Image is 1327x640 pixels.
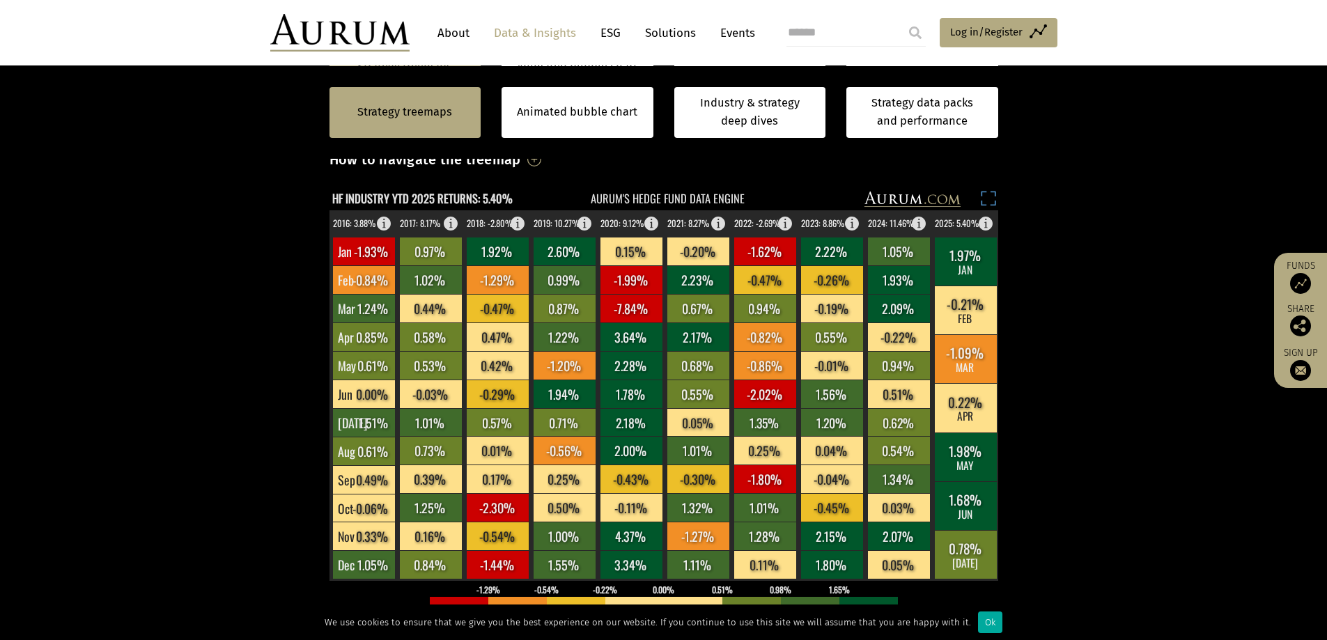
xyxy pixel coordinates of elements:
[517,103,637,121] a: Animated bubble chart
[846,87,998,138] a: Strategy data packs and performance
[357,103,452,121] a: Strategy treemaps
[978,611,1002,633] div: Ok
[487,20,583,46] a: Data & Insights
[593,20,628,46] a: ESG
[1281,347,1320,381] a: Sign up
[1281,260,1320,294] a: Funds
[674,87,826,138] a: Industry & strategy deep dives
[1290,273,1311,294] img: Access Funds
[940,18,1057,47] a: Log in/Register
[270,14,410,52] img: Aurum
[901,19,929,47] input: Submit
[1290,360,1311,381] img: Sign up to our newsletter
[638,20,703,46] a: Solutions
[950,24,1023,40] span: Log in/Register
[713,20,755,46] a: Events
[430,20,476,46] a: About
[1281,304,1320,336] div: Share
[1290,315,1311,336] img: Share this post
[329,148,521,171] h3: How to navigate the treemap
